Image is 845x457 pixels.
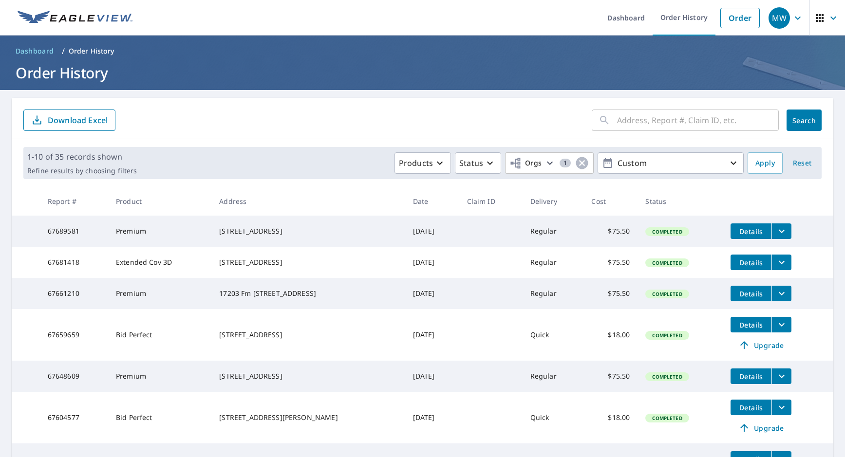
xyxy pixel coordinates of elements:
td: Bid Perfect [108,309,211,361]
span: Details [736,372,766,381]
a: Upgrade [731,420,791,436]
td: $18.00 [583,309,638,361]
td: Premium [108,361,211,392]
th: Address [211,187,405,216]
p: Download Excel [48,115,108,126]
div: 17203 Fm [STREET_ADDRESS] [219,289,397,298]
td: 67648609 [40,361,108,392]
button: Status [455,152,501,174]
span: Apply [755,157,775,169]
td: 67604577 [40,392,108,443]
h1: Order History [12,63,833,83]
th: Product [108,187,211,216]
td: $75.50 [583,216,638,247]
span: Completed [646,259,688,266]
td: Quick [523,392,584,443]
span: Completed [646,332,688,339]
span: Details [736,227,766,236]
td: Premium [108,278,211,309]
td: Regular [523,278,584,309]
span: Completed [646,373,688,380]
td: [DATE] [405,278,459,309]
button: detailsBtn-67689581 [731,223,771,239]
th: Date [405,187,459,216]
td: Premium [108,216,211,247]
td: [DATE] [405,247,459,278]
td: Bid Perfect [108,392,211,443]
th: Claim ID [459,187,523,216]
p: 1-10 of 35 records shown [27,151,137,163]
span: Dashboard [16,46,54,56]
div: [STREET_ADDRESS][PERSON_NAME] [219,413,397,422]
button: filesDropdownBtn-67648609 [771,368,791,384]
button: detailsBtn-67604577 [731,400,771,415]
p: Products [399,157,433,169]
button: detailsBtn-67681418 [731,255,771,270]
button: filesDropdownBtn-67689581 [771,223,791,239]
button: Products [394,152,451,174]
span: Details [736,403,766,412]
td: [DATE] [405,216,459,247]
span: Upgrade [736,422,786,434]
span: Details [736,320,766,329]
th: Cost [583,187,638,216]
td: 67659659 [40,309,108,361]
span: Details [736,258,766,267]
nav: breadcrumb [12,43,833,59]
p: Custom [614,155,728,172]
span: Completed [646,415,688,421]
td: Regular [523,216,584,247]
button: filesDropdownBtn-67681418 [771,255,791,270]
td: Regular [523,247,584,278]
button: detailsBtn-67648609 [731,368,771,384]
a: Upgrade [731,337,791,353]
p: Status [459,157,483,169]
span: Search [794,116,814,125]
td: $18.00 [583,392,638,443]
input: Address, Report #, Claim ID, etc. [617,107,779,134]
span: Completed [646,291,688,297]
th: Report # [40,187,108,216]
button: Download Excel [23,110,115,131]
td: $75.50 [583,247,638,278]
td: $75.50 [583,361,638,392]
th: Delivery [523,187,584,216]
button: Custom [598,152,744,174]
span: Details [736,289,766,298]
li: / [62,45,65,57]
span: Completed [646,228,688,235]
th: Status [638,187,723,216]
td: [DATE] [405,361,459,392]
div: [STREET_ADDRESS] [219,257,397,267]
button: Search [787,110,822,131]
td: Quick [523,309,584,361]
button: detailsBtn-67659659 [731,317,771,332]
div: [STREET_ADDRESS] [219,371,397,381]
button: Apply [748,152,783,174]
button: filesDropdownBtn-67604577 [771,400,791,415]
a: Order [720,8,760,28]
p: Refine results by choosing filters [27,166,137,175]
td: 67661210 [40,278,108,309]
td: 67689581 [40,216,108,247]
div: [STREET_ADDRESS] [219,226,397,236]
button: filesDropdownBtn-67659659 [771,317,791,332]
td: Extended Cov 3D [108,247,211,278]
button: filesDropdownBtn-67661210 [771,286,791,301]
button: Orgs1 [505,152,594,174]
img: EV Logo [18,11,132,25]
p: Order History [69,46,114,56]
span: 1 [560,160,571,166]
div: [STREET_ADDRESS] [219,330,397,340]
span: Reset [790,157,814,169]
td: [DATE] [405,392,459,443]
span: Upgrade [736,339,786,351]
button: Reset [787,152,818,174]
td: 67681418 [40,247,108,278]
td: Regular [523,361,584,392]
td: [DATE] [405,309,459,361]
td: $75.50 [583,278,638,309]
a: Dashboard [12,43,58,59]
button: detailsBtn-67661210 [731,286,771,301]
div: MW [769,7,790,29]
